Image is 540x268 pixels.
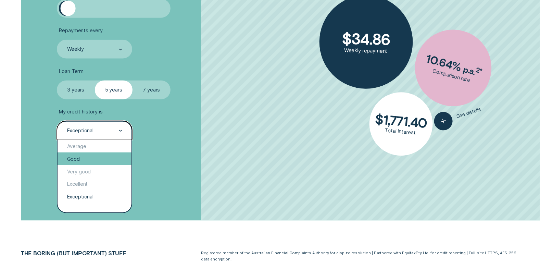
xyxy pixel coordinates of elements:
[67,46,84,52] div: Weekly
[57,81,95,99] label: 3 years
[58,165,131,178] div: Very good
[416,251,422,255] span: P T Y
[95,81,133,99] label: 5 years
[201,250,519,263] p: Registered member of the Australian Financial Complaints Authority for dispute resolution | Partn...
[67,128,93,134] div: Exceptional
[133,81,171,99] label: 7 years
[58,153,131,165] div: Good
[59,27,103,34] span: Repayments every
[59,109,103,115] span: My credit history is
[456,106,482,120] span: See details
[58,140,131,153] div: Average
[423,251,429,255] span: L T D
[59,68,84,74] span: Loan Term
[416,251,422,255] span: Pty
[18,250,162,256] h2: The boring (but important) stuff
[58,191,131,203] div: Exceptional
[58,178,131,191] div: Excellent
[432,100,484,133] button: See details
[423,251,429,255] span: Ltd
